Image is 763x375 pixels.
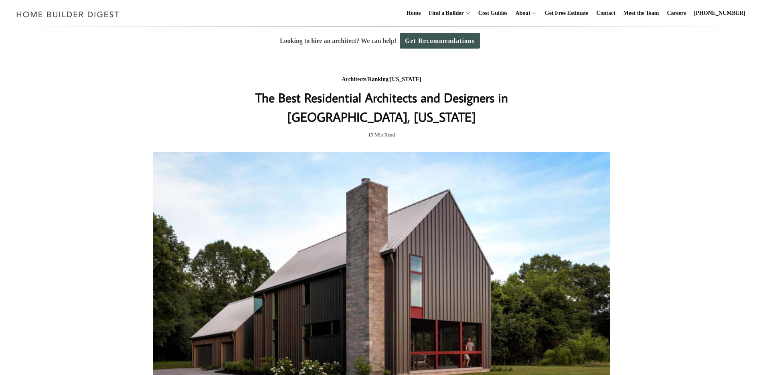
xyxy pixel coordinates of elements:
a: Architects [342,76,366,82]
h1: The Best Residential Architects and Designers in [GEOGRAPHIC_DATA], [US_STATE] [222,88,542,126]
a: Get Free Estimate [542,0,592,26]
div: / / [222,75,542,85]
a: Cost Guides [475,0,511,26]
a: Contact [593,0,618,26]
a: Get Recommendations [400,33,480,49]
a: Meet the Team [620,0,662,26]
a: Careers [664,0,689,26]
img: Home Builder Digest [13,6,123,22]
a: Ranking [368,76,388,82]
span: 19 Min Read [368,130,395,139]
a: [PHONE_NUMBER] [691,0,749,26]
a: [US_STATE] [390,76,421,82]
a: Find a Builder [426,0,464,26]
a: Home [403,0,424,26]
a: About [512,0,530,26]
